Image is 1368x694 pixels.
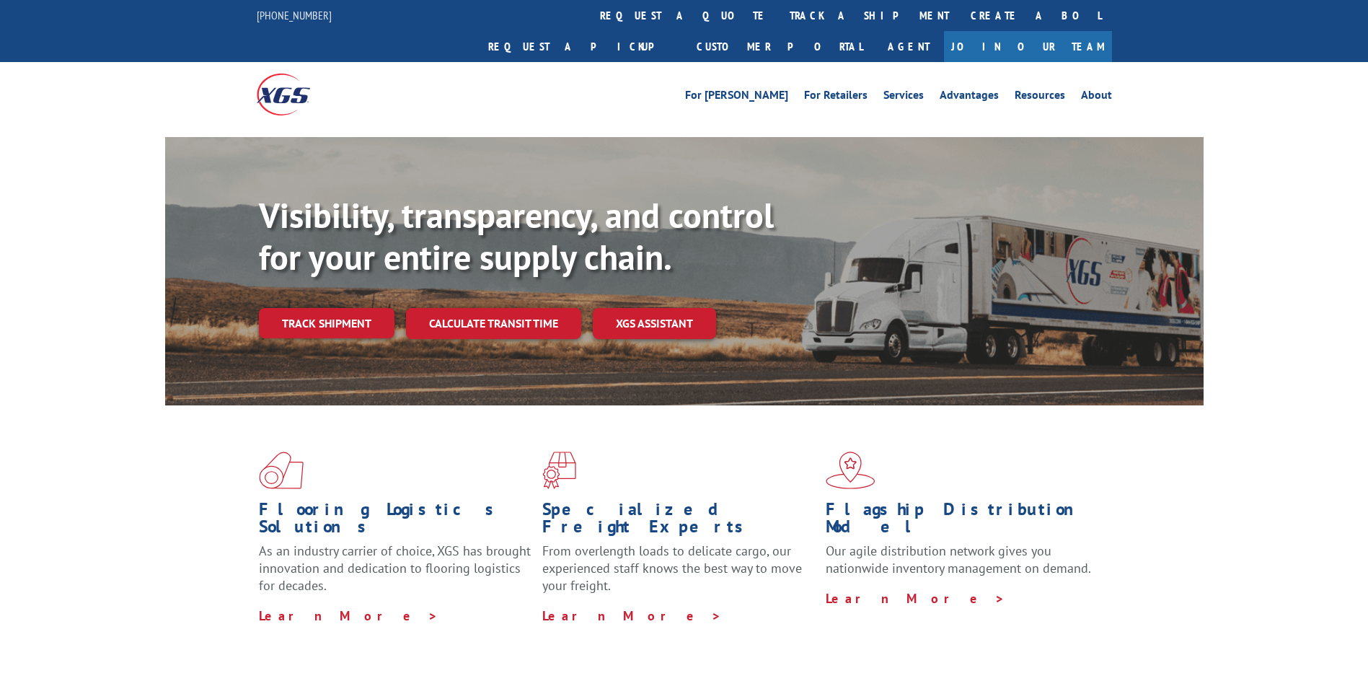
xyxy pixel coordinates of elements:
h1: Specialized Freight Experts [542,501,815,543]
a: Agent [873,31,944,62]
span: As an industry carrier of choice, XGS has brought innovation and dedication to flooring logistics... [259,543,531,594]
a: Learn More > [542,607,722,624]
a: Customer Portal [686,31,873,62]
a: Learn More > [826,590,1005,607]
img: xgs-icon-total-supply-chain-intelligence-red [259,452,304,489]
h1: Flooring Logistics Solutions [259,501,531,543]
a: Calculate transit time [406,308,581,339]
a: Request a pickup [477,31,686,62]
a: For [PERSON_NAME] [685,89,788,105]
p: From overlength loads to delicate cargo, our experienced staff knows the best way to move your fr... [542,543,815,607]
span: Our agile distribution network gives you nationwide inventory management on demand. [826,543,1091,576]
a: XGS ASSISTANT [593,308,716,339]
a: Resources [1015,89,1065,105]
a: For Retailers [804,89,868,105]
a: Join Our Team [944,31,1112,62]
a: Services [883,89,924,105]
a: Learn More > [259,607,438,624]
h1: Flagship Distribution Model [826,501,1098,543]
a: Advantages [940,89,999,105]
img: xgs-icon-focused-on-flooring-red [542,452,576,489]
img: xgs-icon-flagship-distribution-model-red [826,452,875,489]
a: Track shipment [259,308,394,338]
a: About [1081,89,1112,105]
a: [PHONE_NUMBER] [257,8,332,22]
b: Visibility, transparency, and control for your entire supply chain. [259,193,774,279]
